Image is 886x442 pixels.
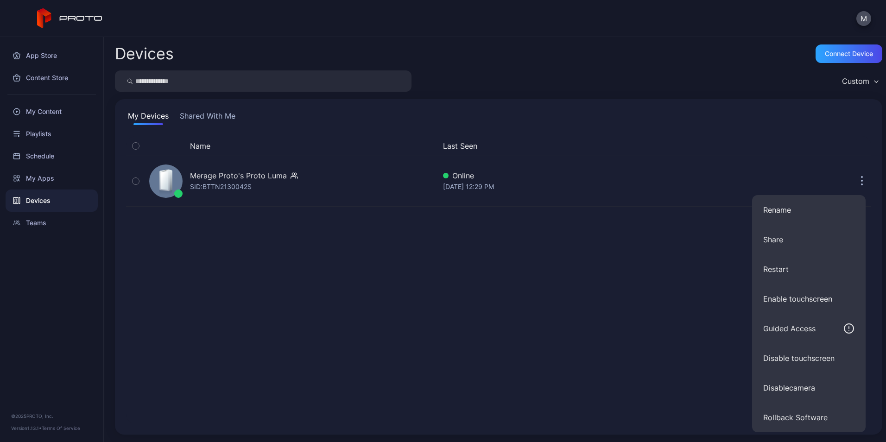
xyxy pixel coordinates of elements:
button: Rollback Software [752,403,866,432]
div: Options [853,140,871,152]
a: Devices [6,189,98,212]
button: My Devices [126,110,171,125]
button: Name [190,140,210,152]
div: Guided Access [763,323,816,334]
a: My Apps [6,167,98,189]
a: Teams [6,212,98,234]
button: Disable touchscreen [752,343,866,373]
button: Guided Access [752,314,866,343]
button: Shared With Me [178,110,237,125]
div: [DATE] 12:29 PM [443,181,754,192]
div: SID: BTTN2130042S [190,181,252,192]
h2: Devices [115,45,174,62]
div: Connect device [825,50,873,57]
a: My Content [6,101,98,123]
button: Last Seen [443,140,751,152]
a: Playlists [6,123,98,145]
a: App Store [6,44,98,67]
div: Online [443,170,754,181]
div: Update Device [758,140,842,152]
button: Custom [837,70,882,92]
button: Enable touchscreen [752,284,866,314]
a: Terms Of Service [42,425,80,431]
button: Connect device [816,44,882,63]
div: Custom [842,76,869,86]
button: Restart [752,254,866,284]
a: Schedule [6,145,98,167]
button: M [856,11,871,26]
span: Version 1.13.1 • [11,425,42,431]
a: Content Store [6,67,98,89]
div: Merage Proto's Proto Luma [190,170,287,181]
button: Disablecamera [752,373,866,403]
button: Share [752,225,866,254]
button: Rename [752,195,866,225]
div: © 2025 PROTO, Inc. [11,412,92,420]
